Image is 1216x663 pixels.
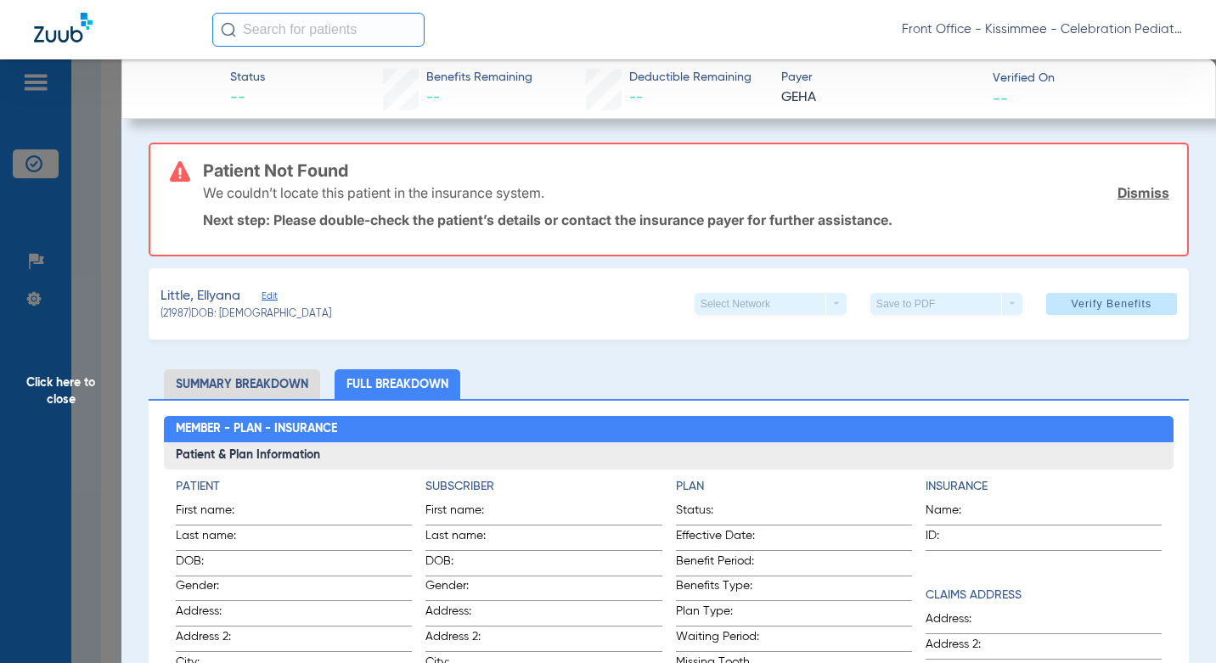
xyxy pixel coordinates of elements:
img: error-icon [170,161,190,182]
span: (21987) DOB: [DEMOGRAPHIC_DATA] [160,307,331,323]
span: Status [230,69,265,87]
span: Address 2: [425,628,509,651]
span: Waiting Period: [676,628,759,651]
button: Verify Benefits [1046,293,1177,315]
span: ID: [926,527,973,550]
h4: Plan [676,478,912,496]
li: Summary Breakdown [164,369,320,399]
span: Status: [676,502,759,525]
h4: Subscriber [425,478,661,496]
span: -- [993,89,1008,107]
span: DOB: [425,553,509,576]
input: Search for patients [212,13,425,47]
span: Benefits Remaining [426,69,532,87]
p: We couldn’t locate this patient in the insurance system. [203,184,544,201]
h4: Patient [176,478,412,496]
span: Address: [425,603,509,626]
span: Payer [781,69,977,87]
h3: Patient & Plan Information [164,442,1174,469]
span: DOB: [176,553,259,576]
img: Search Icon [221,22,236,37]
span: Last name: [425,527,509,550]
h4: Insurance [926,478,1162,496]
li: Full Breakdown [335,369,460,399]
span: Verify Benefits [1071,297,1151,311]
span: Address: [926,610,1009,633]
span: Edit [262,290,277,306]
span: Verified On [993,70,1189,87]
span: Name: [926,502,973,525]
span: -- [230,87,265,109]
span: Address 2: [926,636,1009,659]
span: Benefit Period: [676,553,759,576]
h3: Patient Not Found [203,162,1168,179]
span: Little, Ellyana [160,286,240,307]
a: Dismiss [1117,184,1169,201]
span: Front Office - Kissimmee - Celebration Pediatric Dentistry [902,21,1182,38]
span: Deductible Remaining [629,69,752,87]
span: First name: [176,502,259,525]
span: Address 2: [176,628,259,651]
span: Gender: [176,577,259,600]
span: First name: [425,502,509,525]
span: -- [629,91,643,104]
span: Plan Type: [676,603,759,626]
p: Next step: Please double-check the patient’s details or contact the insurance payer for further a... [203,211,1168,228]
h2: Member - Plan - Insurance [164,416,1174,443]
iframe: Chat Widget [1131,582,1216,663]
span: Address: [176,603,259,626]
img: Zuub Logo [34,13,93,42]
span: Gender: [425,577,509,600]
h4: Claims Address [926,587,1162,604]
span: GEHA [781,87,977,109]
span: Last name: [176,527,259,550]
span: -- [426,91,440,104]
span: Benefits Type: [676,577,759,600]
span: Effective Date: [676,527,759,550]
